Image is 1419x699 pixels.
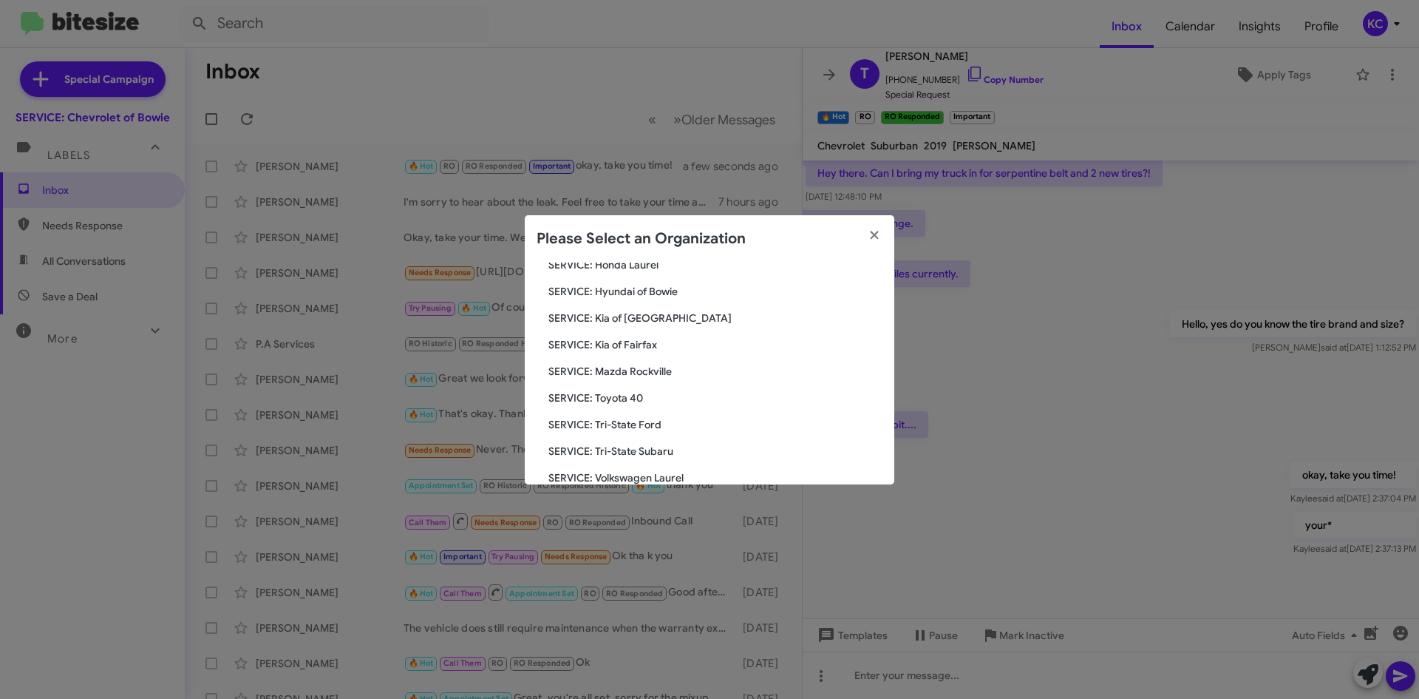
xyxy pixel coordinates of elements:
[548,391,882,405] span: SERVICE: Toyota 40
[548,284,882,299] span: SERVICE: Hyundai of Bowie
[548,470,882,485] span: SERVICE: Volkswagen Laurel
[537,227,746,251] h2: Please Select an Organization
[548,337,882,352] span: SERVICE: Kia of Fairfax
[548,257,882,272] span: SERVICE: Honda Laurel
[548,444,882,459] span: SERVICE: Tri-State Subaru
[548,311,882,325] span: SERVICE: Kia of [GEOGRAPHIC_DATA]
[548,364,882,379] span: SERVICE: Mazda Rockville
[548,417,882,432] span: SERVICE: Tri-State Ford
